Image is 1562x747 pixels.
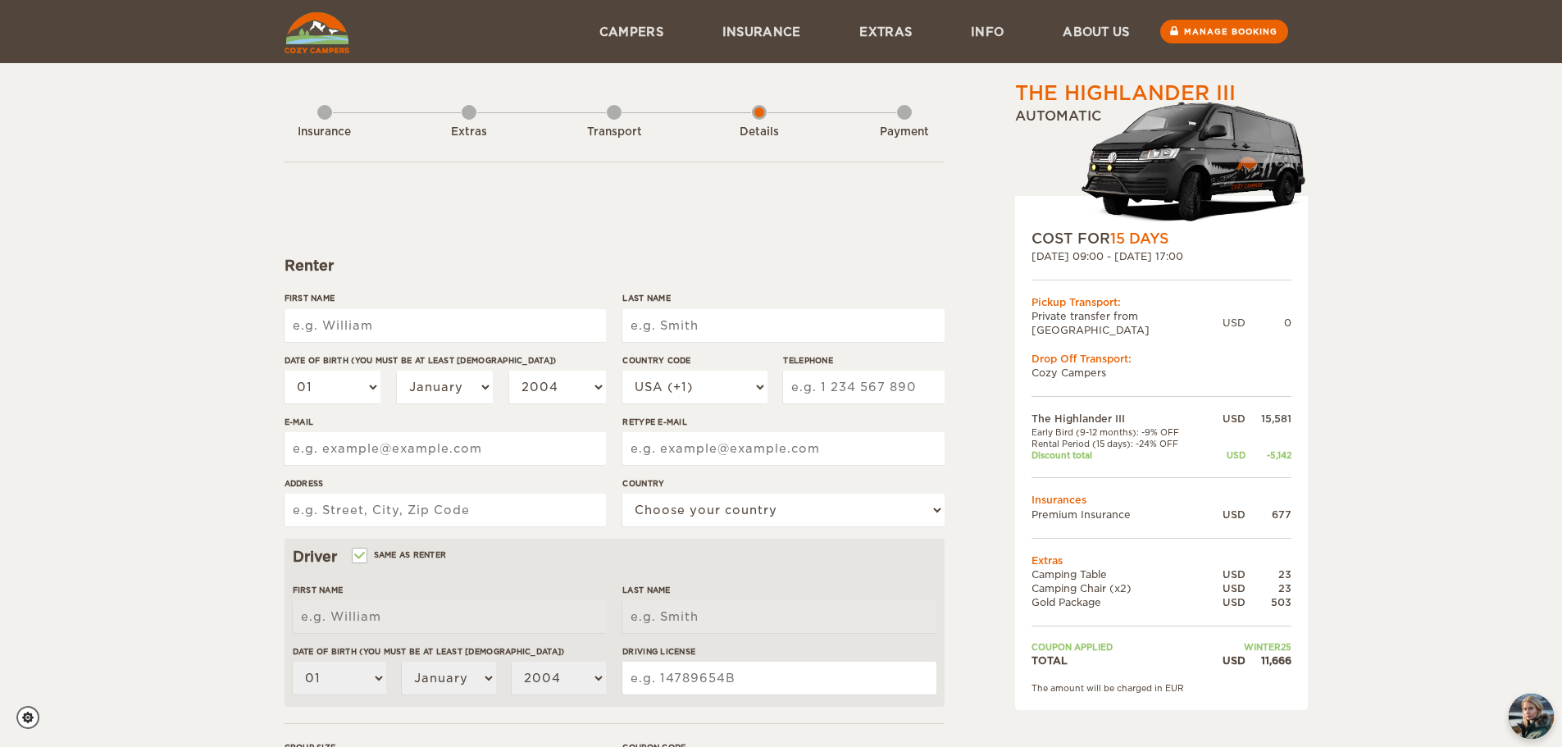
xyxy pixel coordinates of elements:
div: 15,581 [1246,412,1291,426]
div: Payment [859,125,949,140]
div: 503 [1246,595,1291,609]
div: 677 [1246,508,1291,522]
a: Manage booking [1160,20,1288,43]
label: Same as renter [353,547,447,563]
td: Insurances [1031,493,1291,507]
label: E-mail [285,416,606,428]
div: Renter [285,256,945,276]
input: e.g. example@example.com [622,432,944,465]
input: e.g. Street, City, Zip Code [285,494,606,526]
label: First Name [293,584,606,596]
div: Drop Off Transport: [1031,352,1291,366]
input: e.g. 14789654B [622,662,936,695]
div: The Highlander III [1015,80,1236,107]
img: Freyja at Cozy Campers [1509,694,1554,739]
div: 23 [1246,567,1291,581]
td: Camping Table [1031,567,1209,581]
img: Cozy Campers [285,12,349,53]
div: USD [1209,449,1246,461]
td: Gold Package [1031,595,1209,609]
div: 23 [1246,581,1291,595]
input: e.g. example@example.com [285,432,606,465]
div: [DATE] 09:00 - [DATE] 17:00 [1031,249,1291,263]
input: e.g. Smith [622,309,944,342]
td: Rental Period (15 days): -24% OFF [1031,438,1209,449]
div: The amount will be charged in EUR [1031,682,1291,694]
label: Address [285,477,606,490]
button: chat-button [1509,694,1554,739]
div: USD [1209,567,1246,581]
span: 15 Days [1110,230,1168,247]
label: Country [622,477,944,490]
div: Driver [293,547,936,567]
td: Premium Insurance [1031,508,1209,522]
div: USD [1209,581,1246,595]
div: Insurance [280,125,370,140]
label: Date of birth (You must be at least [DEMOGRAPHIC_DATA]) [285,354,606,367]
td: Coupon applied [1031,641,1209,653]
label: Last Name [622,292,944,304]
div: USD [1209,412,1246,426]
div: COST FOR [1031,229,1291,248]
label: Country Code [622,354,767,367]
input: e.g. William [285,309,606,342]
td: Extras [1031,553,1291,567]
div: 11,666 [1246,654,1291,667]
td: Private transfer from [GEOGRAPHIC_DATA] [1031,309,1223,337]
div: Details [714,125,804,140]
div: USD [1209,508,1246,522]
div: Automatic [1015,107,1308,229]
img: stor-langur-4.png [1081,93,1308,229]
label: First Name [285,292,606,304]
div: Pickup Transport: [1031,295,1291,309]
div: Transport [569,125,659,140]
td: Cozy Campers [1031,366,1291,380]
div: USD [1223,316,1246,330]
div: 0 [1246,316,1291,330]
label: Telephone [783,354,944,367]
div: USD [1209,654,1246,667]
a: Cookie settings [16,706,50,729]
input: Same as renter [353,552,364,563]
label: Last Name [622,584,936,596]
td: Camping Chair (x2) [1031,581,1209,595]
input: e.g. William [293,600,606,633]
label: Driving License [622,645,936,658]
td: The Highlander III [1031,412,1209,426]
input: e.g. Smith [622,600,936,633]
td: Early Bird (9-12 months): -9% OFF [1031,426,1209,438]
td: WINTER25 [1209,641,1291,653]
div: USD [1209,595,1246,609]
input: e.g. 1 234 567 890 [783,371,944,403]
td: Discount total [1031,449,1209,461]
td: TOTAL [1031,654,1209,667]
label: Retype E-mail [622,416,944,428]
label: Date of birth (You must be at least [DEMOGRAPHIC_DATA]) [293,645,606,658]
div: Extras [424,125,514,140]
div: -5,142 [1246,449,1291,461]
